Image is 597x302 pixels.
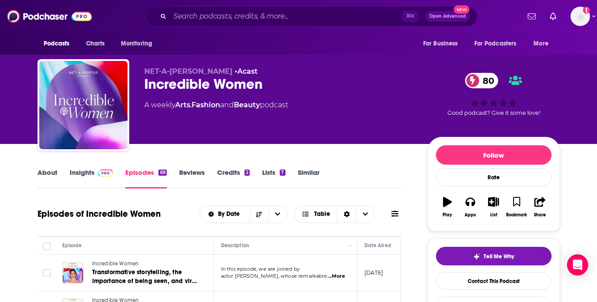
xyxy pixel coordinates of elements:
[280,170,285,176] div: 7
[528,191,551,223] button: Share
[200,211,250,217] button: open menu
[473,253,480,260] img: tell me why sparkle
[484,253,514,260] span: Tell Me Why
[436,145,552,165] button: Follow
[191,101,220,109] a: Fashion
[92,268,198,286] a: Transformative storytelling, the importance of being seen, and viral moments, with [PERSON_NAME]
[237,67,258,75] a: Acast
[425,11,470,22] button: Open AdvancedNew
[179,168,205,189] a: Reviews
[115,35,164,52] button: open menu
[244,170,250,176] div: 2
[459,191,482,223] button: Apps
[527,35,559,52] button: open menu
[465,73,499,88] a: 80
[429,14,466,19] span: Open Advanced
[146,6,477,26] div: Search podcasts, credits, & more...
[454,5,469,14] span: New
[199,205,287,223] h2: Choose List sort
[436,168,552,186] div: Rate
[44,38,70,50] span: Podcasts
[571,7,590,26] span: Logged in as Alexandrapullpr
[417,35,469,52] button: open menu
[571,7,590,26] img: User Profile
[234,101,260,109] a: Beauty
[337,206,356,223] div: Sort Direction
[221,273,327,279] span: actor [PERSON_NAME], whose remarkable
[92,260,139,267] span: Incredible Women
[505,191,528,223] button: Bookmark
[443,212,452,218] div: Play
[447,109,540,116] span: Good podcast? Give it some love!
[92,260,198,268] a: Incredible Women
[125,168,166,189] a: Episodes69
[220,101,234,109] span: and
[364,240,391,251] div: Date Aired
[86,38,105,50] span: Charts
[571,7,590,26] button: Show profile menu
[43,269,51,277] span: Toggle select row
[482,191,505,223] button: List
[190,101,191,109] span: ,
[436,247,552,265] button: tell me why sparkleTell Me Why
[144,100,288,110] div: A weekly podcast
[423,38,458,50] span: For Business
[506,212,527,218] div: Bookmark
[402,11,418,22] span: ⌘ K
[250,206,268,223] button: Sort Direction
[474,38,517,50] span: For Podcasters
[80,35,110,52] a: Charts
[7,8,92,25] img: Podchaser - Follow, Share and Rate Podcasts
[298,168,319,189] a: Similar
[436,272,552,290] a: Contact This Podcast
[490,212,497,218] div: List
[546,9,560,24] a: Show notifications dropdown
[469,35,529,52] button: open menu
[121,38,152,50] span: Monitoring
[38,35,81,52] button: open menu
[345,241,355,251] button: Column Actions
[364,269,383,276] p: [DATE]
[70,168,113,189] a: InsightsPodchaser Pro
[428,67,560,122] div: 80Good podcast? Give it some love!
[567,254,588,276] div: Open Intercom Messenger
[98,170,113,177] img: Podchaser Pro
[268,206,287,223] button: open menu
[235,67,258,75] span: •
[38,208,161,219] h1: Episodes of Incredible Women
[144,67,233,75] span: NET-A-[PERSON_NAME]
[534,212,546,218] div: Share
[218,211,243,217] span: By Date
[314,211,330,217] span: Table
[327,273,345,280] span: ...More
[294,205,375,223] button: Choose View
[221,240,249,251] div: Description
[474,73,499,88] span: 80
[217,168,250,189] a: Credits2
[583,7,590,14] svg: Add a profile image
[175,101,190,109] a: Arts
[170,9,402,23] input: Search podcasts, credits, & more...
[465,212,476,218] div: Apps
[262,168,285,189] a: Lists7
[158,170,166,176] div: 69
[39,61,128,149] img: Incredible Women
[92,268,198,294] span: Transformative storytelling, the importance of being seen, and viral moments, with [PERSON_NAME]
[38,168,57,189] a: About
[533,38,548,50] span: More
[436,191,459,223] button: Play
[524,9,539,24] a: Show notifications dropdown
[62,240,82,251] div: Episode
[221,266,300,272] span: In this episode, we are joined by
